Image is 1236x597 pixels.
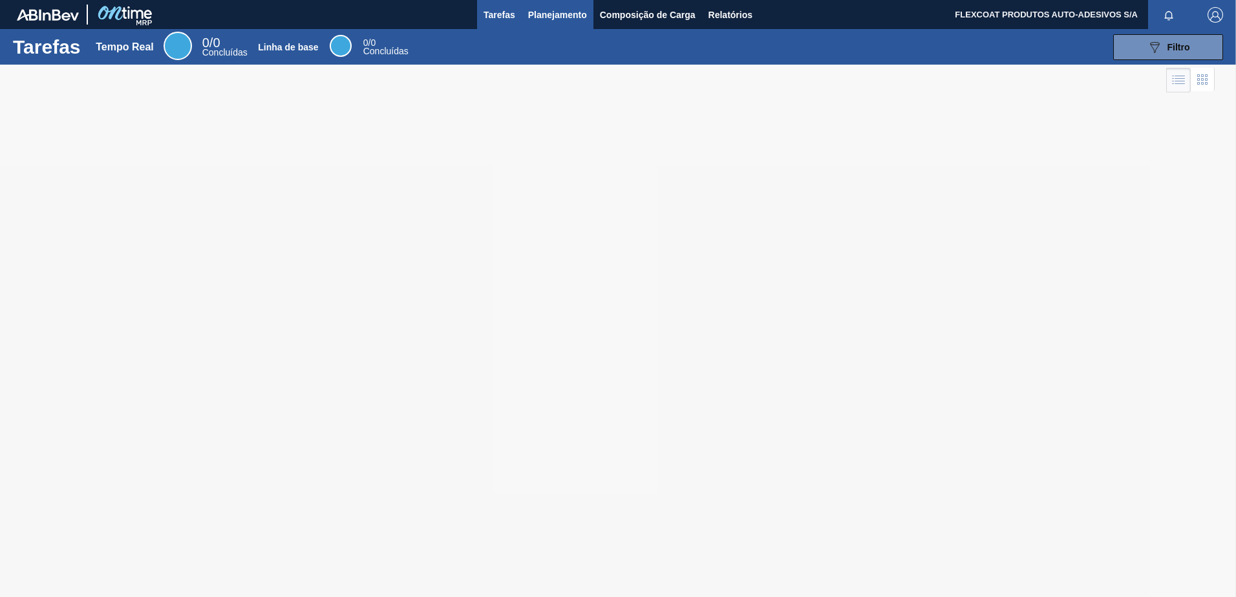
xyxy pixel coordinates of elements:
[1113,34,1223,60] button: Filtro
[202,37,248,57] div: Real Time
[202,47,248,58] span: Concluídas
[1148,6,1189,24] button: Notificações
[1167,42,1190,52] span: Filtro
[202,36,220,50] span: / 0
[600,7,696,23] span: Composição de Carga
[13,39,81,54] h1: Tarefas
[484,7,515,23] span: Tarefas
[330,35,352,57] div: Base Line
[363,39,409,56] div: Base Line
[709,7,752,23] span: Relatórios
[363,37,368,48] span: 0
[528,7,587,23] span: Planejamento
[1208,7,1223,23] img: Logout
[363,46,409,56] span: Concluídas
[363,37,376,48] span: / 0
[202,36,209,50] span: 0
[164,32,192,60] div: Real Time
[258,42,318,52] div: Linha de base
[96,41,154,53] div: Tempo Real
[17,9,79,21] img: TNhmsLtSVTkK8tSr43FrP2fwEKptu5GPRR3wAAAABJRU5ErkJggg==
